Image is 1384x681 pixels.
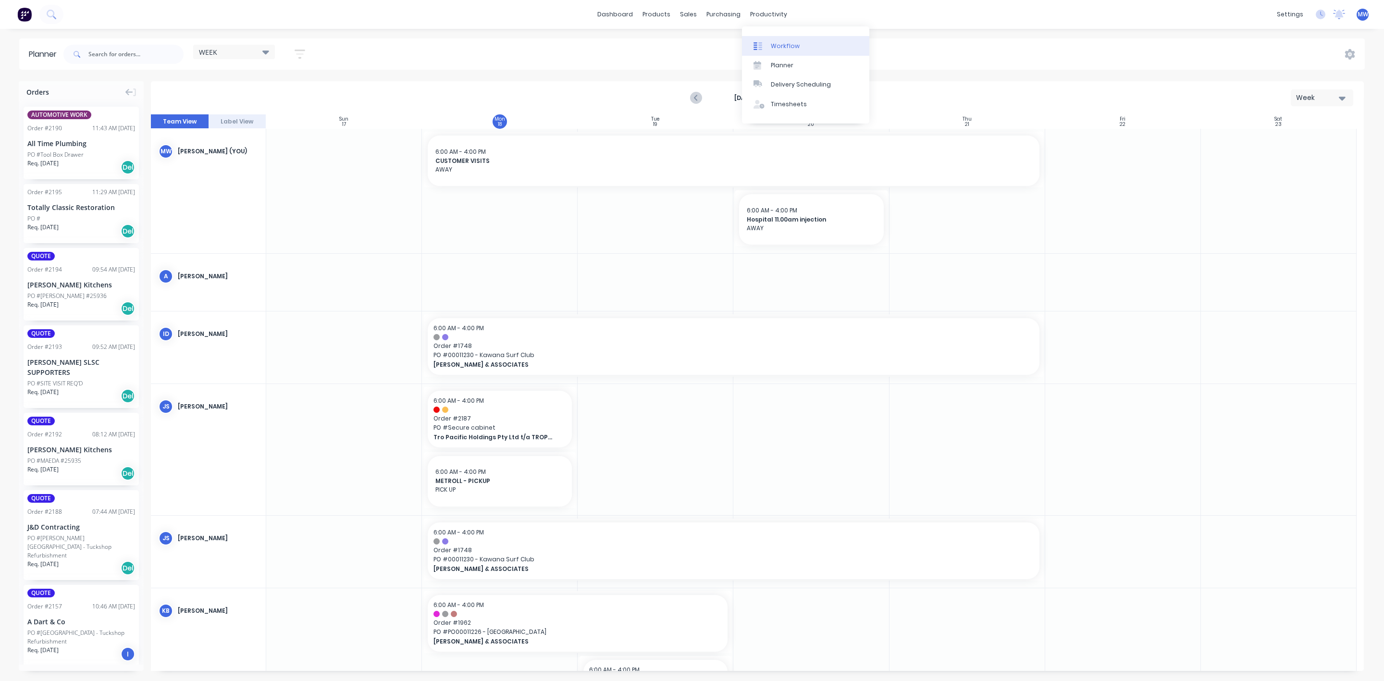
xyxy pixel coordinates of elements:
div: [PERSON_NAME] [178,272,258,281]
div: productivity [745,7,792,22]
div: PO #[PERSON_NAME][GEOGRAPHIC_DATA] - Tuckshop Refurbishment [27,534,135,560]
div: 11:43 AM [DATE] [92,124,135,133]
a: Workflow [742,36,869,55]
div: [PERSON_NAME] [178,534,258,543]
span: AUTOMOTIVE WORK [27,111,91,119]
div: KB [159,604,173,618]
span: Order # 1962 [433,619,722,627]
div: JS [159,531,173,545]
span: WEEK [199,47,217,57]
div: PO #MAEDA #25935 [27,457,81,465]
div: 09:52 AM [DATE] [92,343,135,351]
span: Req. [DATE] [27,300,59,309]
span: Req. [DATE] [27,646,59,655]
span: PICK UP [435,485,564,494]
span: 6:00 AM - 4:00 PM [589,666,640,674]
img: Factory [17,7,32,22]
div: sales [675,7,702,22]
span: PO # 00011230 - Kawana Surf Club [433,351,1034,359]
span: Tro Pacific Holdings Pty Ltd t/a TROPAC [433,433,553,442]
strong: [DATE] - [DATE] [709,94,805,102]
span: PO # Secure cabinet [433,423,566,432]
span: Req. [DATE] [27,465,59,474]
button: Week [1291,89,1353,106]
span: AWAY [435,165,1032,174]
span: Order # 2187 [433,414,566,423]
span: Req. [DATE] [27,560,59,569]
div: PO #SITE VISIT REQ'D [27,379,83,388]
div: Order # 2188 [27,508,62,516]
div: Planner [771,61,793,70]
div: 22 [1120,122,1125,127]
div: [PERSON_NAME] Kitchens [27,280,135,290]
span: AWAY [747,224,876,233]
div: Sat [1274,116,1282,122]
a: Delivery Scheduling [742,75,869,94]
a: Timesheets [742,95,869,114]
div: 07:44 AM [DATE] [92,508,135,516]
div: 21 [965,122,969,127]
div: 23 [1275,122,1282,127]
div: MW [159,144,173,159]
span: METROLL - PICKUP [435,477,564,485]
div: Order # 2192 [27,430,62,439]
div: 10:46 AM [DATE] [92,602,135,611]
div: 08:12 AM [DATE] [92,430,135,439]
div: 09:54 AM [DATE] [92,265,135,274]
div: Fri [1120,116,1125,122]
div: Order # 2194 [27,265,62,274]
span: 6:00 AM - 4:00 PM [435,148,486,156]
div: settings [1272,7,1308,22]
div: Thu [963,116,972,122]
span: 6:00 AM - 4:00 PM [747,206,797,214]
span: Order # 1748 [433,342,1034,350]
div: All Time Plumbing [27,138,135,149]
div: Planner [29,49,62,60]
button: Team View [151,114,209,129]
div: PO #[PERSON_NAME] #25936 [27,292,107,300]
div: A Dart & Co [27,617,135,627]
span: Hospital 11.00am injection [747,215,876,224]
div: Week [1296,93,1340,103]
div: PO #[GEOGRAPHIC_DATA] - Tuckshop Refurbishment [27,629,135,646]
span: PO # PO00011226 - [GEOGRAPHIC_DATA] [433,628,722,636]
div: Totally Classic Restoration [27,202,135,212]
div: PO #Tool Box Drawer [27,150,84,159]
span: Req. [DATE] [27,159,59,168]
div: Del [121,224,135,238]
div: Mon [494,116,505,122]
div: Workflow [771,42,800,50]
div: 18 [498,122,502,127]
span: [PERSON_NAME] & ASSOCIATES [433,565,974,573]
div: J&D Contracting [27,522,135,532]
div: Tue [651,116,659,122]
div: Order # 2195 [27,188,62,197]
span: QUOTE [27,494,55,503]
div: 11:29 AM [DATE] [92,188,135,197]
div: [PERSON_NAME] Kitchens [27,445,135,455]
div: I [121,647,135,661]
div: [PERSON_NAME] [178,330,258,338]
div: purchasing [702,7,745,22]
div: JS [159,399,173,414]
div: 19 [653,122,657,127]
div: PO # [27,214,40,223]
div: Del [121,301,135,316]
span: CUSTOMER VISITS [435,157,1032,165]
div: ID [159,327,173,341]
a: dashboard [593,7,638,22]
span: [PERSON_NAME] & ASSOCIATES [433,637,693,646]
div: 20 [808,122,814,127]
input: Search for orders... [88,45,184,64]
div: [PERSON_NAME] SLSC SUPPORTERS [27,357,135,377]
span: QUOTE [27,252,55,260]
div: products [638,7,675,22]
div: A [159,269,173,284]
div: Delivery Scheduling [771,80,831,89]
span: 6:00 AM - 4:00 PM [433,396,484,405]
span: QUOTE [27,329,55,338]
span: Req. [DATE] [27,223,59,232]
button: Label View [209,114,266,129]
div: [PERSON_NAME] [178,402,258,411]
span: 6:00 AM - 4:00 PM [433,528,484,536]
